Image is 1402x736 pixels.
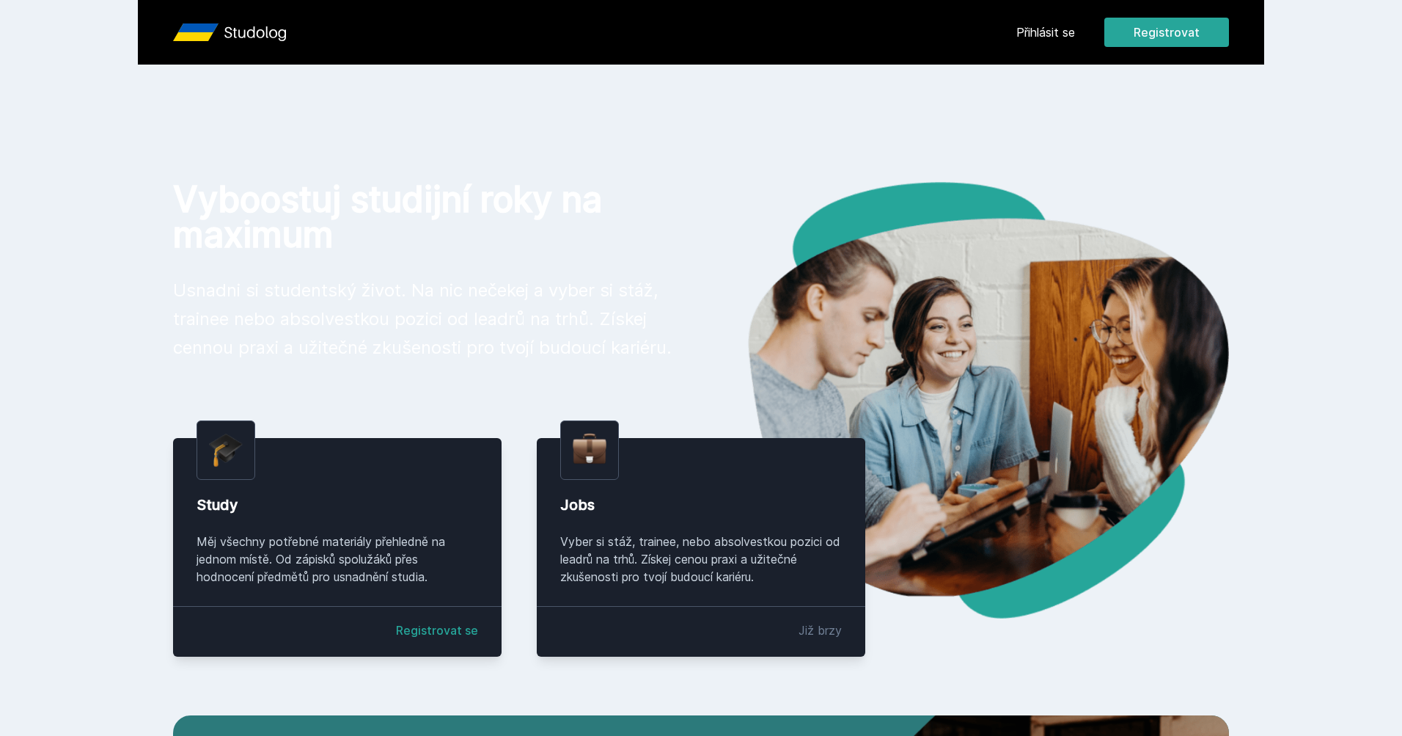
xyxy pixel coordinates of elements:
button: Registrovat [1104,18,1229,47]
a: Registrovat se [396,622,478,639]
img: briefcase.png [573,430,606,467]
div: Study [197,495,478,515]
div: Již brzy [799,622,842,639]
div: Vyber si stáž, trainee, nebo absolvestkou pozici od leadrů na trhů. Získej cenou praxi a užitečné... [560,533,842,586]
div: Měj všechny potřebné materiály přehledně na jednom místě. Od zápisků spolužáků přes hodnocení pře... [197,533,478,586]
p: Usnadni si studentský život. Na nic nečekej a vyber si stáž, trainee nebo absolvestkou pozici od ... [173,276,678,362]
img: graduation-cap.png [209,433,243,467]
a: Přihlásit se [1016,23,1075,41]
h1: Vyboostuj studijní roky na maximum [173,182,678,252]
div: Jobs [560,495,842,515]
img: hero.png [701,182,1229,619]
